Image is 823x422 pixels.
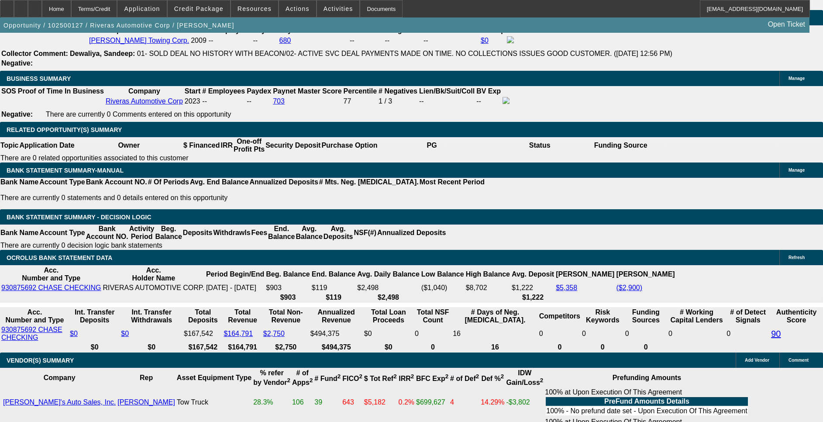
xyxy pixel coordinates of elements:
[238,5,272,12] span: Resources
[233,137,265,154] th: One-off Profit Pts
[3,22,234,29] span: Opportunity / 102500127 / Riveras Automotive Corp / [PERSON_NAME]
[140,374,153,381] b: Rep
[539,343,581,352] th: 0
[253,369,290,386] b: % refer by Vendor
[419,97,475,106] td: --
[411,373,414,380] sup: 2
[202,87,245,95] b: # Employees
[1,111,33,118] b: Negative:
[265,284,310,292] td: $903
[377,225,446,241] th: Annualized Deposits
[310,377,313,384] sup: 2
[507,36,514,43] img: facebook-icon.png
[419,87,475,95] b: Lien/Bk/Suit/Coll
[251,225,268,241] th: Fees
[183,225,213,241] th: Deposits
[208,36,252,45] td: --
[539,308,581,325] th: Competitors
[414,343,451,352] th: 0
[476,373,479,380] sup: 2
[311,266,356,283] th: End. Balance
[476,97,501,106] td: --
[137,50,672,57] span: 01- SOLD DEAL NO HISTORY WITH BEACON/02- ACTIVE SVC DEAL PAYMENTS MADE ON TIME. NO COLLECTIONS IS...
[745,358,769,363] span: Add Vendor
[231,0,278,17] button: Resources
[539,325,581,342] td: 0
[419,178,485,187] th: Most Recent Period
[604,398,689,405] b: PreFund Amounts Details
[452,343,538,352] th: 16
[324,5,353,12] span: Activities
[7,126,122,133] span: RELATED OPPORTUNITY(S) SUMMARY
[86,225,129,241] th: Bank Account NO.
[545,388,748,416] div: 100% at Upon Execution Of This Agreement
[764,17,809,32] a: Open Ticket
[70,330,78,337] a: $0
[69,308,120,325] th: Int. Transfer Deposits
[555,266,615,283] th: [PERSON_NAME]
[39,178,86,187] th: Account Type
[265,293,310,302] th: $903
[344,97,377,105] div: 77
[364,343,413,352] th: $0
[3,398,116,406] a: [PERSON_NAME]'s Auto Sales, Inc.
[364,325,413,342] td: $0
[465,284,510,292] td: $8,702
[252,36,278,45] td: --
[174,5,224,12] span: Credit Package
[106,97,183,105] a: Riveras Automotive Corp
[421,284,465,292] td: ($1,040)
[364,308,413,325] th: Total Loan Proceeds
[321,137,378,154] th: Purchase Option
[476,87,501,95] b: BV Exp
[273,87,341,95] b: Paynet Master Score
[342,375,362,382] b: FICO
[378,137,486,154] th: PG
[465,266,510,283] th: High Balance
[385,37,422,45] div: --
[246,97,272,106] td: --
[503,97,510,104] img: facebook-icon.png
[342,388,363,417] td: 643
[506,388,544,417] td: -$3,802
[17,87,104,96] th: Proof of Time In Business
[450,375,479,382] b: # of Def
[350,37,383,45] div: --
[183,325,222,342] td: $167,542
[1,308,69,325] th: Acc. Number and Type
[789,76,805,81] span: Manage
[582,343,624,352] th: 0
[265,266,310,283] th: Beg. Balance
[0,194,485,202] p: There are currently 0 statements and 0 details entered on this opportunity
[450,388,479,417] td: 4
[75,137,183,154] th: Owner
[7,214,152,221] span: Bank Statement Summary - Decision Logic
[7,75,71,82] span: BUSINESS SUMMARY
[206,284,265,292] td: [DATE] - [DATE]
[319,178,419,187] th: # Mts. Neg. [MEDICAL_DATA].
[19,137,75,154] th: Application Date
[393,373,396,380] sup: 2
[190,36,207,45] td: 2009
[399,375,414,382] b: IRR
[398,388,415,417] td: 0.2%
[771,329,781,339] a: 90
[206,266,265,283] th: Period Begin/End
[148,178,189,187] th: # Of Periods
[185,87,200,95] b: Start
[616,284,642,291] a: ($2,900)
[310,343,363,352] th: $494,375
[423,36,479,45] td: --
[1,87,17,96] th: SOS
[481,37,489,44] a: $0
[124,5,160,12] span: Application
[416,375,448,382] b: BFC Exp
[726,325,770,342] td: 0
[625,325,667,342] td: 0
[311,284,356,292] td: $119
[69,343,120,352] th: $0
[357,266,420,283] th: Avg. Daily Balance
[452,308,538,325] th: # Days of Neg. [MEDICAL_DATA].
[44,374,76,381] b: Company
[265,137,321,154] th: Security Deposit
